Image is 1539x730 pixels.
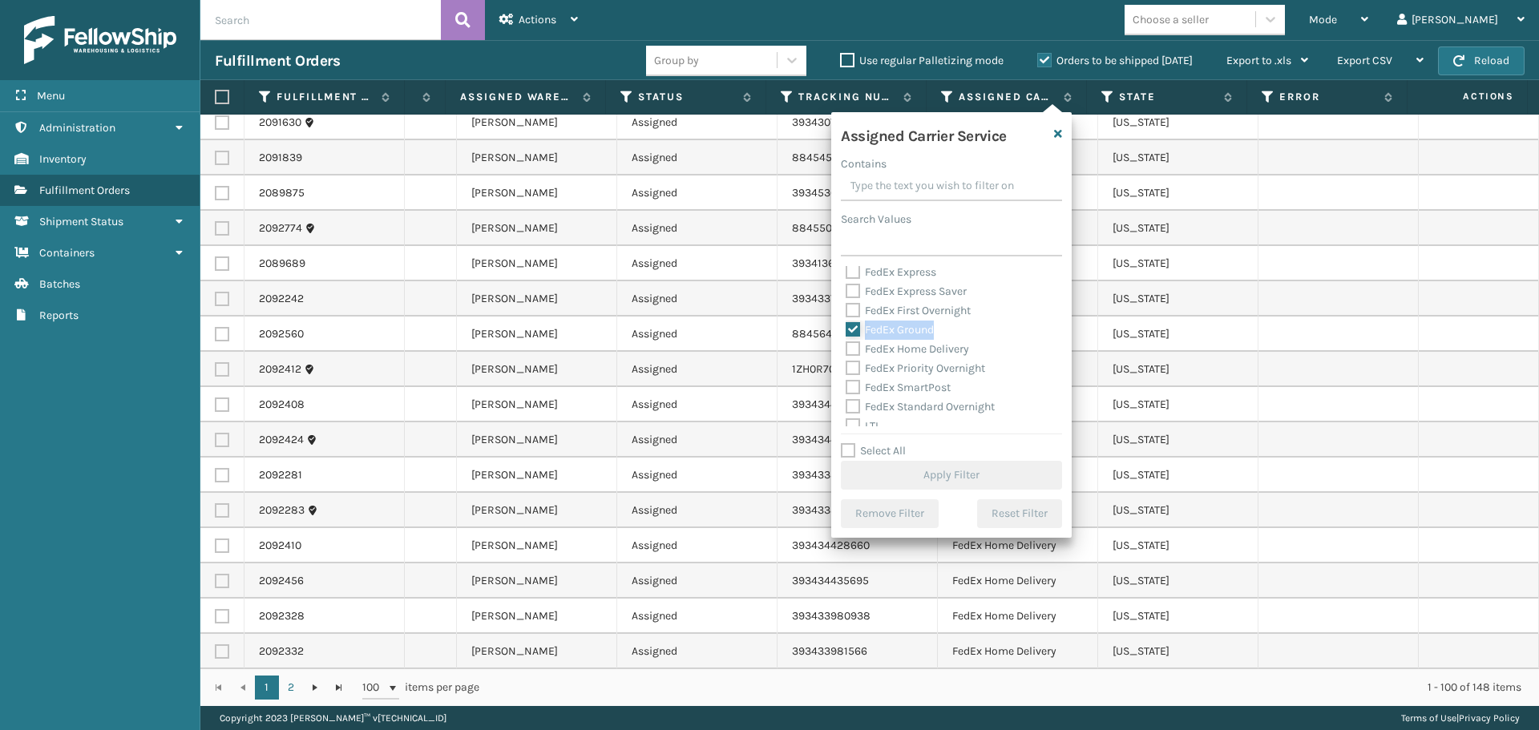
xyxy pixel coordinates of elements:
[841,155,887,172] label: Contains
[1098,528,1258,563] td: [US_STATE]
[792,256,867,270] a: 393413684256
[457,493,617,528] td: [PERSON_NAME]
[457,563,617,599] td: [PERSON_NAME]
[457,528,617,563] td: [PERSON_NAME]
[259,326,304,342] a: 2092560
[977,499,1062,528] button: Reset Filter
[39,277,80,291] span: Batches
[792,115,865,129] a: 393430776941
[792,292,867,305] a: 393433753376
[617,175,778,211] td: Assigned
[259,256,305,272] a: 2089689
[846,323,934,337] label: FedEx Ground
[841,461,1062,490] button: Apply Filter
[39,121,115,135] span: Administration
[1098,140,1258,175] td: [US_STATE]
[1337,54,1392,67] span: Export CSV
[841,444,906,458] label: Select All
[519,13,556,26] span: Actions
[938,528,1098,563] td: FedEx Home Delivery
[277,90,374,104] label: Fulfillment Order Id
[846,342,969,356] label: FedEx Home Delivery
[617,563,778,599] td: Assigned
[259,291,304,307] a: 2092242
[1309,13,1337,26] span: Mode
[938,634,1098,669] td: FedEx Home Delivery
[617,422,778,458] td: Assigned
[841,122,1007,146] h4: Assigned Carrier Service
[362,676,479,700] span: items per page
[1098,458,1258,493] td: [US_STATE]
[638,90,735,104] label: Status
[617,458,778,493] td: Assigned
[792,609,870,623] a: 393433980938
[617,528,778,563] td: Assigned
[792,468,870,482] a: 393433883670
[792,574,869,587] a: 393434435695
[1279,90,1376,104] label: Error
[654,52,699,69] div: Group by
[1098,175,1258,211] td: [US_STATE]
[1412,83,1524,110] span: Actions
[457,211,617,246] td: [PERSON_NAME]
[938,563,1098,599] td: FedEx Home Delivery
[259,467,302,483] a: 2092281
[1226,54,1291,67] span: Export to .xls
[457,140,617,175] td: [PERSON_NAME]
[457,352,617,387] td: [PERSON_NAME]
[1098,387,1258,422] td: [US_STATE]
[792,221,866,235] a: 884550195521
[362,680,386,696] span: 100
[1098,493,1258,528] td: [US_STATE]
[846,265,936,279] label: FedEx Express
[617,211,778,246] td: Assigned
[39,246,95,260] span: Containers
[259,538,301,554] a: 2092410
[457,422,617,458] td: [PERSON_NAME]
[303,676,327,700] a: Go to the next page
[37,89,65,103] span: Menu
[846,304,971,317] label: FedEx First Overnight
[457,634,617,669] td: [PERSON_NAME]
[255,676,279,700] a: 1
[279,676,303,700] a: 2
[846,284,967,298] label: FedEx Express Saver
[457,175,617,211] td: [PERSON_NAME]
[959,90,1056,104] label: Assigned Carrier Service
[1401,712,1456,724] a: Terms of Use
[1098,352,1258,387] td: [US_STATE]
[1098,422,1258,458] td: [US_STATE]
[792,151,870,164] a: 884545427262
[841,172,1062,201] input: Type the text you wish to filter on
[259,150,302,166] a: 2091839
[792,538,870,552] a: 393434428660
[457,281,617,317] td: [PERSON_NAME]
[39,152,87,166] span: Inventory
[792,362,907,376] a: 1ZH0R7060309308225
[1098,211,1258,246] td: [US_STATE]
[1098,281,1258,317] td: [US_STATE]
[1098,246,1258,281] td: [US_STATE]
[1098,563,1258,599] td: [US_STATE]
[617,317,778,352] td: Assigned
[502,680,1521,696] div: 1 - 100 of 148 items
[1119,90,1216,104] label: State
[259,115,301,131] a: 2091630
[309,681,321,694] span: Go to the next page
[333,681,345,694] span: Go to the last page
[617,140,778,175] td: Assigned
[220,706,446,730] p: Copyright 2023 [PERSON_NAME]™ v [TECHNICAL_ID]
[617,599,778,634] td: Assigned
[1401,706,1520,730] div: |
[617,387,778,422] td: Assigned
[840,54,1004,67] label: Use regular Palletizing mode
[259,361,301,377] a: 2092412
[1098,105,1258,140] td: [US_STATE]
[1438,46,1525,75] button: Reload
[259,397,305,413] a: 2092408
[792,433,868,446] a: 393434427540
[457,105,617,140] td: [PERSON_NAME]
[259,573,304,589] a: 2092456
[259,185,305,201] a: 2089875
[846,381,951,394] label: FedEx SmartPost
